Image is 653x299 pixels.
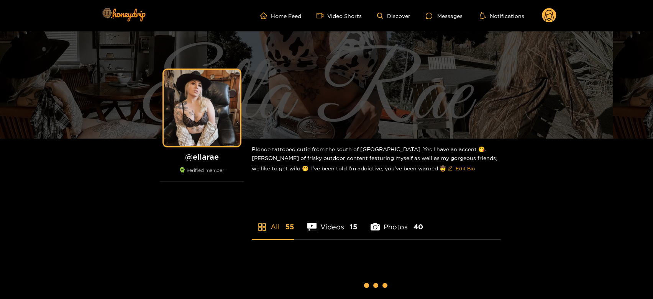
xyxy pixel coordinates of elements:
span: home [260,12,271,19]
div: Blonde tattooed cutie from the south of [GEOGRAPHIC_DATA]. Yes I have an accent 😘. [PERSON_NAME] ... [252,139,501,181]
span: Edit Bio [456,165,475,172]
span: 40 [413,222,423,232]
li: All [252,205,294,239]
span: 55 [285,222,294,232]
div: Messages [426,11,463,20]
div: verified member [160,167,244,181]
li: Videos [307,205,357,239]
a: Video Shorts [317,12,362,19]
button: editEdit Bio [446,162,476,175]
span: 15 [350,222,357,232]
button: Notifications [478,12,527,20]
a: Home Feed [260,12,301,19]
span: video-camera [317,12,327,19]
h1: @ ellarae [160,152,244,162]
span: edit [448,166,453,172]
a: Discover [377,13,410,19]
li: Photos [371,205,423,239]
span: appstore [258,222,267,232]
